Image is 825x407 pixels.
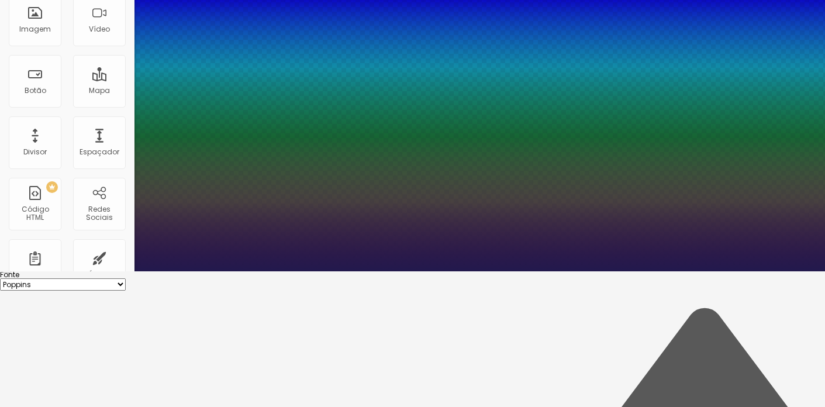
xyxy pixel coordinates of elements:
div: Ícone [89,271,110,279]
div: Espaçador [80,148,119,156]
div: Redes Sociais [76,205,122,222]
div: Mapa [89,87,110,95]
div: Vídeo [89,25,110,33]
div: Código HTML [12,205,58,222]
div: Imagem [19,25,51,33]
div: Botão [25,87,46,95]
div: Formulário [16,271,54,279]
div: Divisor [23,148,47,156]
